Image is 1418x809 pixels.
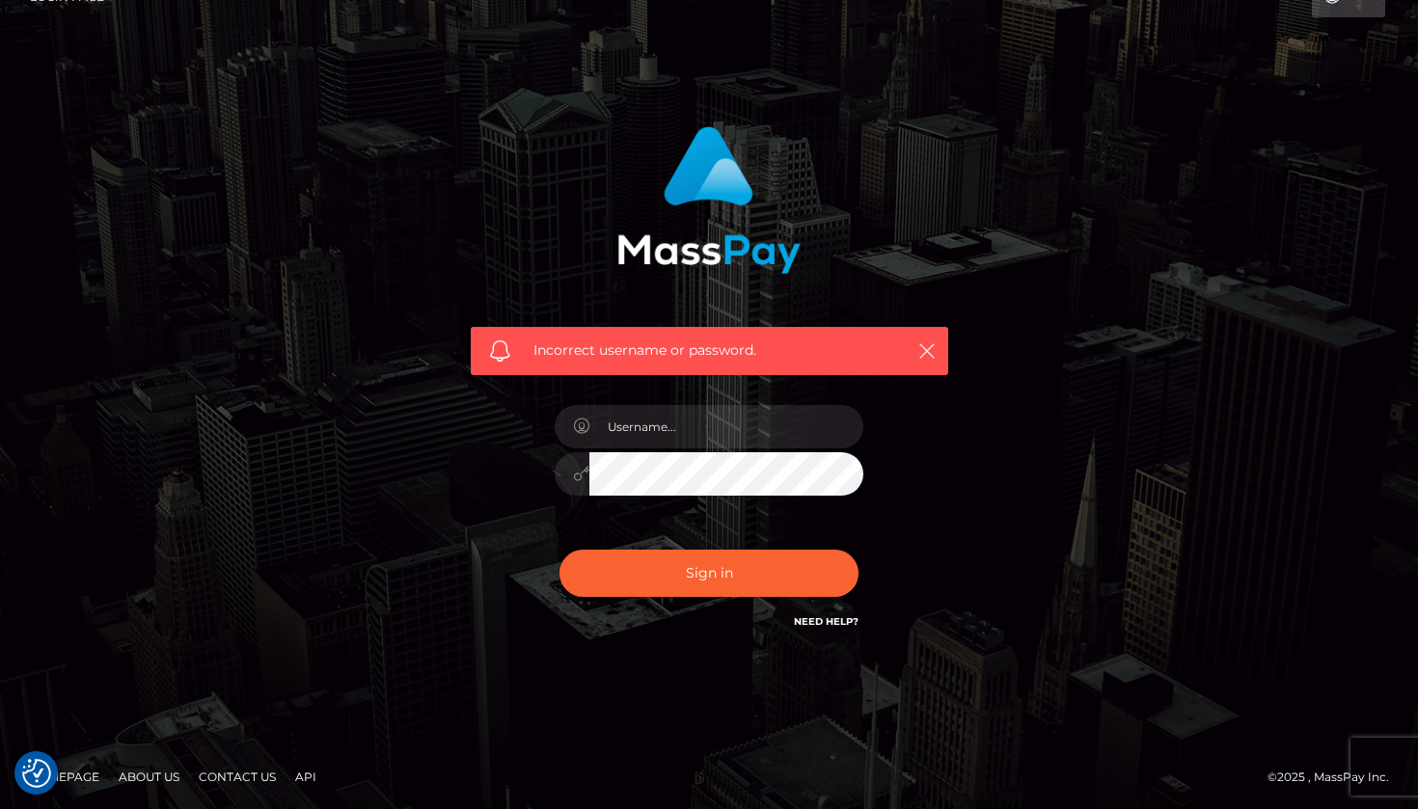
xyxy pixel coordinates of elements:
[533,340,886,361] span: Incorrect username or password.
[589,405,863,448] input: Username...
[287,762,324,792] a: API
[22,759,51,788] button: Consent Preferences
[559,550,859,597] button: Sign in
[1268,767,1404,788] div: © 2025 , MassPay Inc.
[794,615,859,628] a: Need Help?
[21,762,107,792] a: Homepage
[617,126,801,274] img: MassPay Login
[191,762,284,792] a: Contact Us
[22,759,51,788] img: Revisit consent button
[111,762,187,792] a: About Us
